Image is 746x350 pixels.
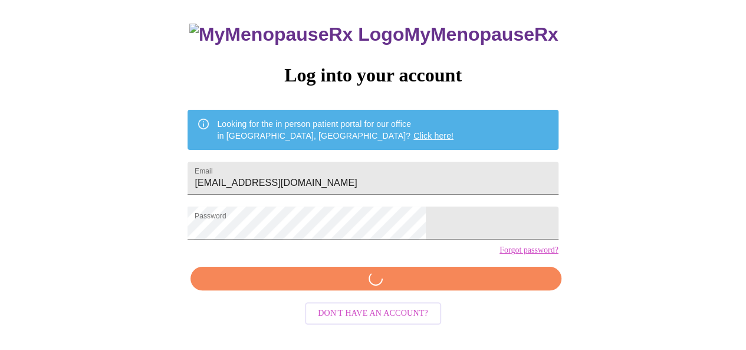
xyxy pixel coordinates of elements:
button: Don't have an account? [305,302,441,325]
a: Forgot password? [499,246,558,255]
a: Don't have an account? [302,308,444,318]
h3: MyMenopauseRx [189,24,558,45]
h3: Log into your account [188,64,558,86]
div: Looking for the in person patient portal for our office in [GEOGRAPHIC_DATA], [GEOGRAPHIC_DATA]? [217,113,453,146]
img: MyMenopauseRx Logo [189,24,404,45]
a: Click here! [413,131,453,140]
span: Don't have an account? [318,306,428,321]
